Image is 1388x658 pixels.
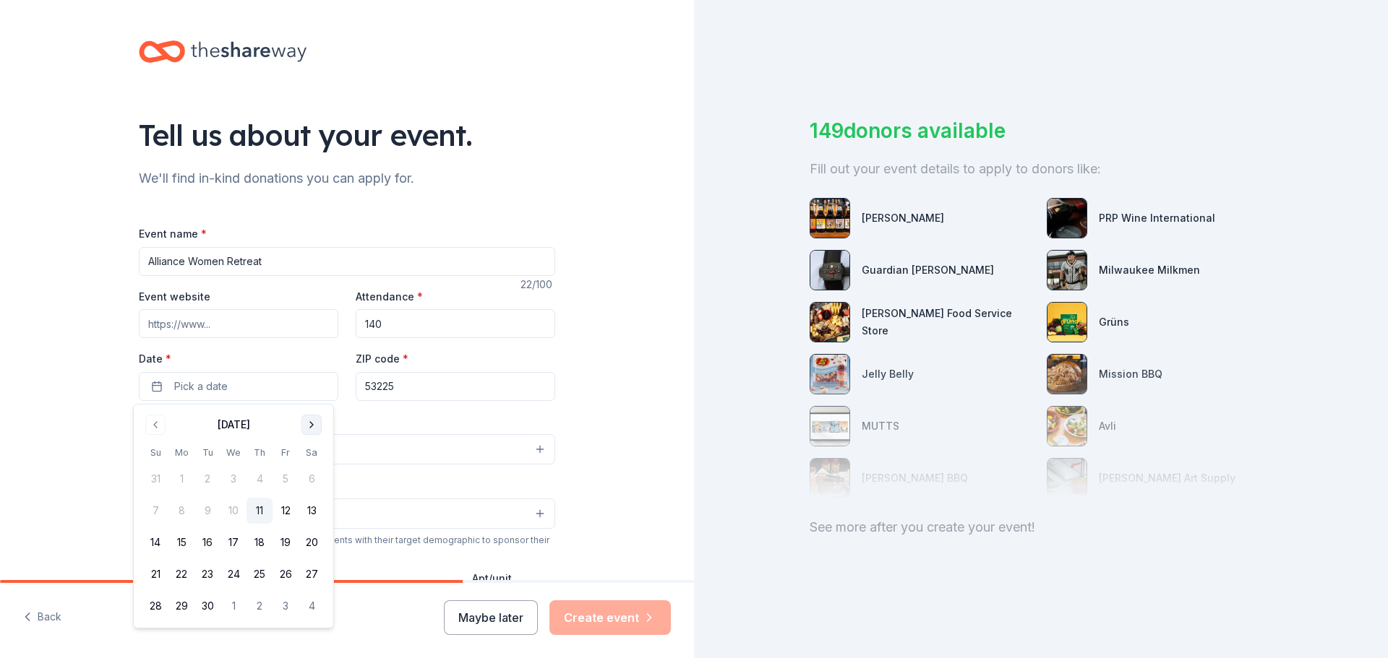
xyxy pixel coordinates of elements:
[23,602,61,633] button: Back
[139,372,338,401] button: Pick a date
[810,199,849,238] img: photo for Sprecher
[139,352,338,366] label: Date
[273,529,299,555] button: 19
[299,561,325,587] button: 27
[299,445,325,460] th: Saturday
[247,498,273,524] button: 11
[139,167,555,190] div: We'll find in-kind donations you can apply for.
[810,116,1272,146] div: 149 donors available
[862,305,1035,339] div: [PERSON_NAME] Food Service Store
[356,352,408,366] label: ZIP code
[220,445,247,460] th: Wednesday
[273,445,299,460] th: Friday
[220,561,247,587] button: 24
[1099,313,1129,331] div: Grüns
[299,529,325,555] button: 20
[356,372,555,401] input: 12345 (U.S. only)
[810,303,849,342] img: photo for Gordon Food Service Store
[142,593,168,619] button: 28
[247,593,273,619] button: 2
[301,415,322,435] button: Go to next month
[139,534,555,558] div: We use this information to help brands find events with their target demographic to sponsor their...
[247,561,273,587] button: 25
[142,529,168,555] button: 14
[220,529,247,555] button: 17
[139,309,338,338] input: https://www...
[273,593,299,619] button: 3
[194,529,220,555] button: 16
[862,261,994,279] div: Guardian [PERSON_NAME]
[139,115,555,155] div: Tell us about your event.
[472,571,512,586] label: Apt/unit
[810,157,1272,181] div: Fill out your event details to apply to donors like:
[1048,199,1087,238] img: photo for PRP Wine International
[810,516,1272,539] div: See more after you create your event!
[220,593,247,619] button: 1
[299,498,325,524] button: 13
[1048,251,1087,290] img: photo for Milwaukee Milkmen
[1099,209,1215,227] div: PRP Wine International
[168,529,194,555] button: 15
[273,498,299,524] button: 12
[520,276,555,293] div: 22 /100
[145,415,166,435] button: Go to previous month
[168,561,194,587] button: 22
[194,445,220,460] th: Tuesday
[194,593,220,619] button: 30
[356,290,423,304] label: Attendance
[168,593,194,619] button: 29
[862,209,944,227] div: [PERSON_NAME]
[356,309,555,338] input: 20
[247,445,273,460] th: Thursday
[168,445,194,460] th: Monday
[299,593,325,619] button: 4
[139,498,555,529] button: Select
[1099,261,1200,279] div: Milwaukee Milkmen
[174,378,228,395] span: Pick a date
[139,434,555,464] button: Select
[218,416,250,433] div: [DATE]
[247,529,273,555] button: 18
[139,247,555,276] input: Spring Fundraiser
[142,561,168,587] button: 21
[139,290,210,304] label: Event website
[194,561,220,587] button: 23
[139,227,207,241] label: Event name
[444,600,538,635] button: Maybe later
[142,445,168,460] th: Sunday
[1048,303,1087,342] img: photo for Grüns
[273,561,299,587] button: 26
[810,251,849,290] img: photo for Guardian Angel Device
